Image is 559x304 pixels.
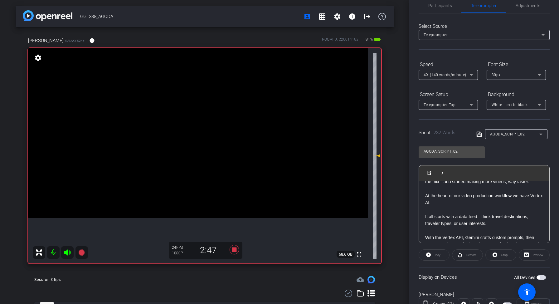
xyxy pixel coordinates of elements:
[419,23,550,30] div: Select Source
[365,34,374,44] span: 81%
[419,291,550,298] div: [PERSON_NAME]
[523,288,531,296] mat-icon: accessibility
[34,54,42,61] mat-icon: settings
[23,10,72,21] img: app-logo
[367,276,375,283] img: Session clips
[424,73,466,77] span: 4X (140 words/minute)
[425,192,543,206] p: At the heart of our video production workflow we have Vertex AI.
[425,213,543,227] p: It all starts with a data feed—think travel destinations, traveler types, or user interests.
[374,36,381,43] mat-icon: battery_std
[357,276,364,283] mat-icon: cloud_upload
[424,33,448,37] span: Teleprompter
[172,251,187,256] div: 1080P
[187,245,229,256] div: 2:47
[419,267,550,287] div: Display on Devices
[357,276,364,283] span: Destinations for your clips
[80,10,300,23] span: GGL338_AGODA
[471,3,497,8] span: Teleprompter
[424,148,480,155] input: Title
[355,251,363,258] mat-icon: fullscreen
[490,132,525,136] span: AGODA_SCRIPT_02
[487,59,546,70] div: Font Size
[363,13,371,20] mat-icon: logout
[428,3,452,8] span: Participants
[304,13,311,20] mat-icon: account_box
[28,37,64,44] span: [PERSON_NAME]
[318,13,326,20] mat-icon: grid_on
[333,13,341,20] mat-icon: settings
[89,38,95,43] mat-icon: info
[348,13,356,20] mat-icon: info
[419,59,478,70] div: Speed
[492,103,528,107] span: White - text in black
[322,37,358,46] div: ROOM ID: 226014163
[419,89,478,100] div: Screen Setup
[337,251,355,258] span: 68.6 GB
[425,234,543,255] p: With the Vertex API, Gemini crafts custom prompts, then Imagen and Veo spin those into tons of un...
[172,245,187,250] div: 24
[65,38,85,43] span: Galaxy S24+
[424,103,455,107] span: Teleprompter Top
[516,3,540,8] span: Adjustments
[492,73,501,77] span: 30px
[514,274,537,281] label: All Devices
[373,152,380,159] mat-icon: 0 dB
[419,129,468,136] div: Script
[176,245,183,250] span: FPS
[434,130,455,135] span: 232 Words
[34,277,61,283] div: Session Clips
[487,89,546,100] div: Background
